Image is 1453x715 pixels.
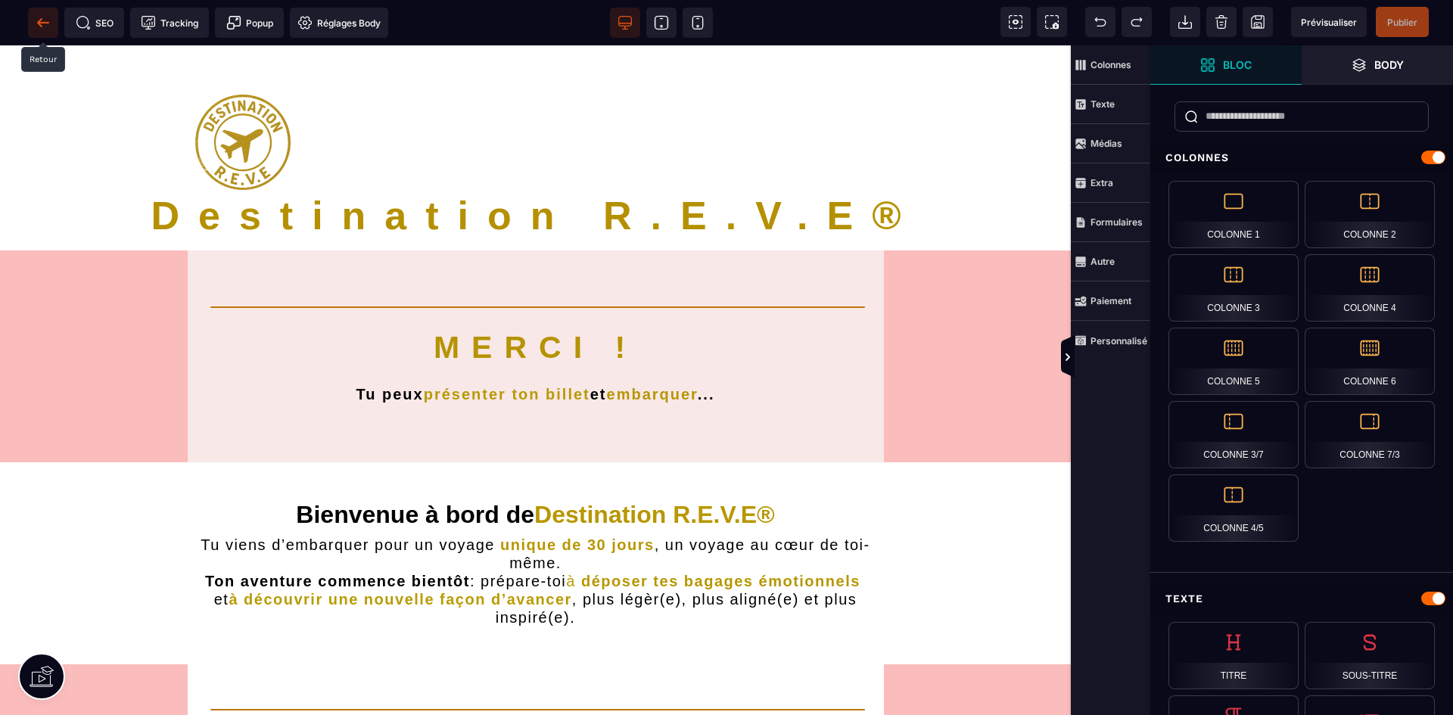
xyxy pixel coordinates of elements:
span: Personnalisé [1071,321,1150,360]
span: Formulaires [1071,203,1150,242]
div: Colonne 3/7 [1168,401,1299,468]
span: Tracking [141,15,198,30]
div: Texte [1150,585,1453,613]
div: Sous-titre [1305,622,1435,689]
div: Colonne 4/5 [1168,474,1299,542]
h1: Bienvenue à bord de [188,455,884,490]
span: Popup [226,15,273,30]
div: Colonne 5 [1168,328,1299,395]
span: Enregistrer le contenu [1376,7,1429,37]
span: Colonnes [1071,45,1150,85]
img: 6bc32b15c6a1abf2dae384077174aadc_LOGOT15p.png [195,49,291,145]
span: Enregistrer [1243,7,1273,37]
span: Ouvrir les calques [1302,45,1453,85]
strong: Bloc [1223,59,1252,70]
div: Colonne 2 [1305,181,1435,248]
b: Ton aventure commence bientôt [205,527,470,544]
span: Voir les composants [1000,7,1031,37]
span: Favicon [290,8,388,38]
strong: Paiement [1091,295,1131,306]
strong: Personnalisé [1091,335,1147,347]
strong: Autre [1091,256,1115,267]
span: Rétablir [1122,7,1152,37]
span: Voir bureau [610,8,640,38]
h2: Tu viens d’embarquer pour un voyage , un voyage au cœur de toi-même. : prépare-toi et , plus légè... [188,490,884,581]
div: Colonne 3 [1168,254,1299,322]
span: Aperçu [1291,7,1367,37]
strong: Extra [1091,177,1113,188]
div: Colonne 7/3 [1305,401,1435,468]
span: Paiement [1071,281,1150,321]
span: Extra [1071,163,1150,203]
strong: Colonnes [1091,59,1131,70]
h2: Tu peux et ... [210,327,861,360]
span: Importer [1170,7,1200,37]
div: Colonne 4 [1305,254,1435,322]
span: Prévisualiser [1301,17,1357,28]
span: Créer une alerte modale [215,8,284,38]
span: Réglages Body [297,15,381,30]
strong: Texte [1091,98,1115,110]
span: Médias [1071,124,1150,163]
strong: Body [1374,59,1404,70]
span: Capture d'écran [1037,7,1067,37]
span: Publier [1387,17,1417,28]
h1: ® [23,147,1048,194]
span: Ouvrir les blocs [1150,45,1302,85]
span: Métadata SEO [64,8,124,38]
strong: Médias [1091,138,1122,149]
span: Nettoyage [1206,7,1237,37]
div: Titre [1168,622,1299,689]
span: Retour [28,8,58,38]
strong: Formulaires [1091,216,1143,228]
span: Afficher les vues [1150,335,1165,381]
div: Colonne 6 [1305,328,1435,395]
span: Voir mobile [683,8,713,38]
div: Colonne 1 [1168,181,1299,248]
span: Défaire [1085,7,1115,37]
span: Texte [1071,85,1150,124]
span: Autre [1071,242,1150,281]
span: Voir tablette [646,8,677,38]
span: Code de suivi [130,8,209,38]
div: Colonnes [1150,144,1453,172]
span: SEO [76,15,114,30]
